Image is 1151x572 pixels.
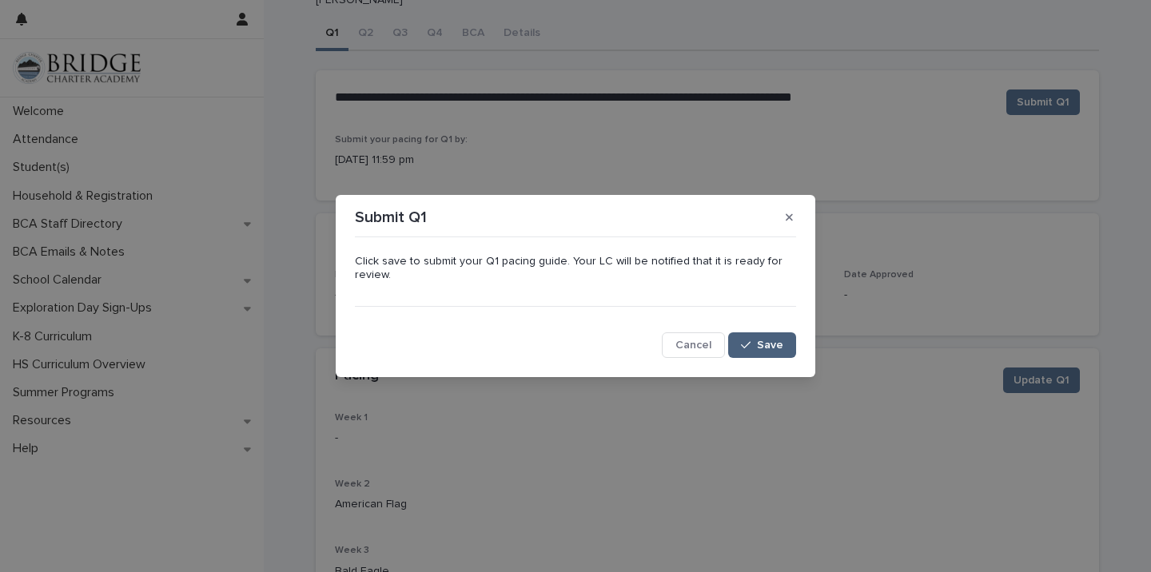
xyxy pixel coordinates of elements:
[728,332,796,358] button: Save
[662,332,725,358] button: Cancel
[675,340,711,351] span: Cancel
[355,208,427,227] p: Submit Q1
[355,255,796,282] p: Click save to submit your Q1 pacing guide. Your LC will be notified that it is ready for review.
[757,340,783,351] span: Save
